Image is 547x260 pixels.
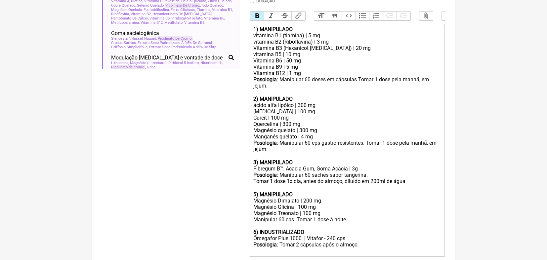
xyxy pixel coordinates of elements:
span: Magnésio Quelado [111,8,143,12]
div: Fibregum B™, Acacia Gum, Goma Acácia | 3g [253,166,441,172]
span: Tiamina, Vitamina B1 [197,8,233,12]
strong: Posologia [253,172,277,178]
strong: 1) MANIPULADO [253,26,293,32]
span: Piridoxal-5-fosfato [168,61,199,65]
div: vitamina B2 (Riboflavina) | 3 mg [253,39,441,45]
button: Italic [264,12,278,20]
span: Griffonia Simplicifolia, Extrato Seco Padronizado À 95% De 5htp [111,45,217,49]
div: Vitamina B6 | 50 mg [253,57,441,64]
span: Ferro Glicinato [171,8,196,12]
span: Metilcobalamina, Vitamina B12 [111,20,163,25]
span: Nicotinamida [200,61,223,65]
button: Numbers [369,12,383,20]
span: Picolinato De Cromo [165,3,200,8]
div: : Tomar 2 cápsulas após o almoço. [253,241,441,254]
div: vitamina B5 | 10 mg [253,51,441,57]
span: Gaba [147,65,156,69]
button: Bold [250,12,264,20]
strong: Posologia [253,140,277,146]
div: Vitamina B3 (Hexanicot [MEDICAL_DATA]) | 20 mg [253,45,441,51]
div: Quercetina | 300 mg [253,121,441,127]
span: Magnésio (L-treonato) [130,61,167,65]
button: Quote [328,12,342,20]
button: Code [342,12,356,20]
span: Goma sacietogênica [111,30,159,36]
span: Fosfatidilcolina [144,8,170,12]
div: : Manipular 60 sachês sabor tangerina. Tomar 1 dose 1x dia, antes do almoço, diluído em 200ml de ... [253,172,441,191]
strong: Posologia [253,76,277,83]
button: Bullets [355,12,369,20]
span: Cobre Quelado [111,3,136,8]
div: ácido alfa lipóico | 300 mg [253,102,441,108]
span: Piridoxal-5-Fosfato, Vitamina B6 [171,16,225,20]
span: Metilfolato, Vitamina B9 [164,20,205,25]
span: L theanina [111,61,129,65]
span: Riboflavina, Vitamina B2 [111,12,151,16]
button: Heading [314,12,328,20]
div: [MEDICAL_DATA] | 100 mg [253,108,441,115]
button: Attach Files [419,12,433,20]
strong: 3) MANIPULADO [253,159,293,166]
div: Magnésio quelato | 300 mg [253,127,441,133]
div: : Manipular 60 cps gastrorresistentes. Tomar 1 dose pela manhã, em jejum. ㅤ [253,140,441,159]
div: Vitamina B9 | 5 mg [253,64,441,70]
div: Ômegafor Plus 1000 | Vitafor - 240 cps [253,235,441,241]
div: Cureit | 100 mg [253,115,441,121]
span: Iodo Quelado [202,3,224,8]
strong: 6) INDUSTRIALIZADO [253,229,304,235]
span: Picolinato De Cromo [158,36,192,41]
div: Vitamina B12 | 1 mg [253,70,441,76]
div: Magnésio Dimalato | 200 mg Magnésio Glicina | 100 mg Magnésio Treonato | 100 mg Manipular 60 cps.... [253,198,441,229]
strong: Posologia [253,241,277,248]
button: Link [291,12,305,20]
div: Manganês quelato | 4 mg [253,133,441,140]
span: Crocus Sativus, Extrato Seco Padronizado À 0,5% De Safranol [111,41,213,45]
button: Undo [442,12,456,20]
div: vitamina B1 (tiamina) | 5 mg [253,32,441,39]
button: Increase Level [397,12,410,20]
strong: 5) MANIPULADO [253,191,293,198]
strong: 2) MANIPULADO [253,96,293,102]
span: Slendesta™, Russet Nugget [111,36,157,41]
span: Picolinato de cromo [111,65,145,69]
div: : Manipular 60 doses em cápsulas Tomar 1 dose pela manhã, em jejum. ㅤ [253,76,441,96]
span: Modulação [MEDICAL_DATA] e vontade de doce [111,55,223,61]
span: Pantotenato De Cálcio, Vitamina B5 [111,16,170,20]
button: Strikethrough [278,12,292,20]
button: Decrease Level [383,12,397,20]
span: Selênio Quelado [137,3,164,8]
span: Hexanicotinato De [MEDICAL_DATA] [152,12,212,16]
